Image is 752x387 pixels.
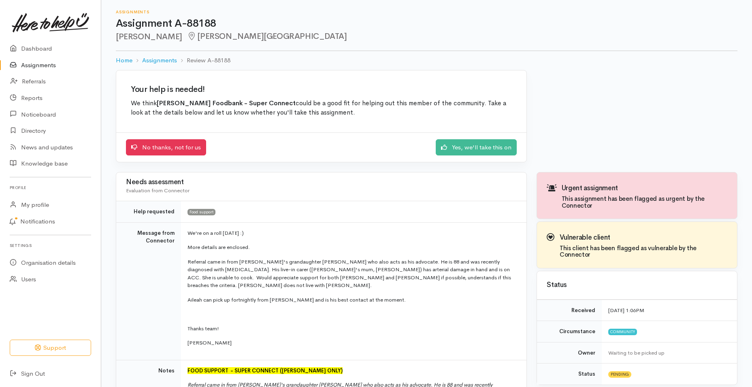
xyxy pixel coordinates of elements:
h6: Profile [10,182,91,193]
h4: This client has been flagged as vulnerable by the Connector [560,245,727,258]
span: [PERSON_NAME][GEOGRAPHIC_DATA] [187,31,347,41]
nav: breadcrumb [116,51,737,70]
p: We're on a roll [DATE] :) [187,229,517,237]
time: [DATE] 1:06PM [608,307,644,314]
b: [PERSON_NAME] Foodbank - Super Connect [157,99,296,107]
p: Thanks team! [187,325,517,333]
h3: Vulnerable client [560,234,727,242]
td: Message from Connector [116,222,181,360]
td: Status [537,364,602,385]
h3: Urgent assignment [562,185,727,192]
td: Help requested [116,201,181,223]
font: FOOD SUPPORT - SUPER CONNECT ([PERSON_NAME] ONLY) [187,367,343,374]
a: Home [116,56,132,65]
a: No thanks, not for us [126,139,206,156]
p: We think could be a good fit for helping out this member of the community. Take a look at the det... [131,99,512,118]
li: Review A-88188 [177,56,230,65]
h6: Settings [10,240,91,251]
td: Circumstance [537,321,602,342]
span: Community [608,329,637,335]
td: Received [537,300,602,321]
button: Support [10,340,91,356]
h3: Status [547,281,727,289]
h4: This assignment has been flagged as urgent by the Connector [562,196,727,209]
p: More details are enclosed. [187,243,517,251]
a: Yes, we'll take this on [436,139,517,156]
h2: [PERSON_NAME] [116,32,737,41]
a: Assignments [142,56,177,65]
p: Referral came in from [PERSON_NAME]'s grandaughter [PERSON_NAME] who also acts as his advocate. H... [187,258,517,289]
h2: Your help is needed! [131,85,512,94]
span: Pending [608,371,631,378]
span: Evaluation from Connector [126,187,190,194]
td: Owner [537,342,602,364]
p: [PERSON_NAME] [187,339,517,347]
p: Aileah can pick up fortnightly from [PERSON_NAME] and is his best contact at the moment. [187,296,517,304]
div: Waiting to be picked up [608,349,727,357]
h1: Assignment A-88188 [116,18,737,30]
span: Food support [187,209,215,215]
h6: Assignments [116,10,737,14]
h3: Needs assessment [126,179,517,186]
